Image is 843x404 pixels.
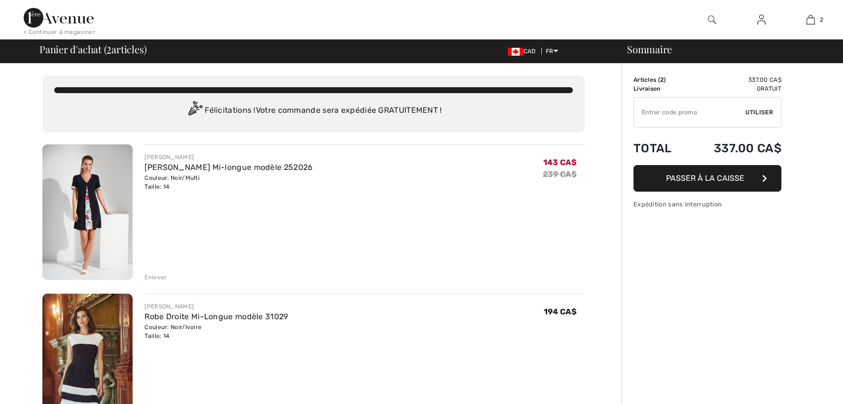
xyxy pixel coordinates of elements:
[144,323,288,340] div: Couleur: Noir/Ivoire Taille: 14
[615,44,837,54] div: Sommaire
[633,75,687,84] td: Articles ( )
[633,165,781,192] button: Passer à la caisse
[144,173,313,191] div: Couleur: Noir/Multi Taille: 14
[144,153,313,162] div: [PERSON_NAME]
[660,76,664,83] span: 2
[757,14,766,26] img: Mes infos
[24,8,94,28] img: 1ère Avenue
[54,101,573,121] div: Félicitations ! Votre commande sera expédiée GRATUITEMENT !
[546,48,558,55] span: FR
[807,14,815,26] img: Mon panier
[633,132,687,165] td: Total
[633,84,687,93] td: Livraison
[687,75,781,84] td: 337.00 CA$
[749,14,773,26] a: Se connecter
[634,98,745,127] input: Code promo
[185,101,205,121] img: Congratulation2.svg
[820,15,823,24] span: 2
[144,273,167,282] div: Enlever
[106,42,111,55] span: 2
[666,173,744,183] span: Passer à la caisse
[24,28,95,36] div: < Continuer à magasiner
[508,48,524,56] img: Canadian Dollar
[39,44,146,54] span: Panier d'achat ( articles)
[745,108,773,117] span: Utiliser
[687,84,781,93] td: Gratuit
[543,158,577,167] span: 143 CA$
[633,200,781,209] div: Expédition sans interruption
[543,169,577,179] s: 239 CA$
[144,302,288,311] div: [PERSON_NAME]
[144,312,288,321] a: Robe Droite Mi-Longue modèle 31029
[144,163,313,172] a: [PERSON_NAME] Mi-longue modèle 252026
[42,144,133,280] img: Robe Trapèze Mi-longue modèle 252026
[544,307,577,316] span: 194 CA$
[786,14,835,26] a: 2
[508,48,540,55] span: CAD
[687,132,781,165] td: 337.00 CA$
[708,14,716,26] img: recherche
